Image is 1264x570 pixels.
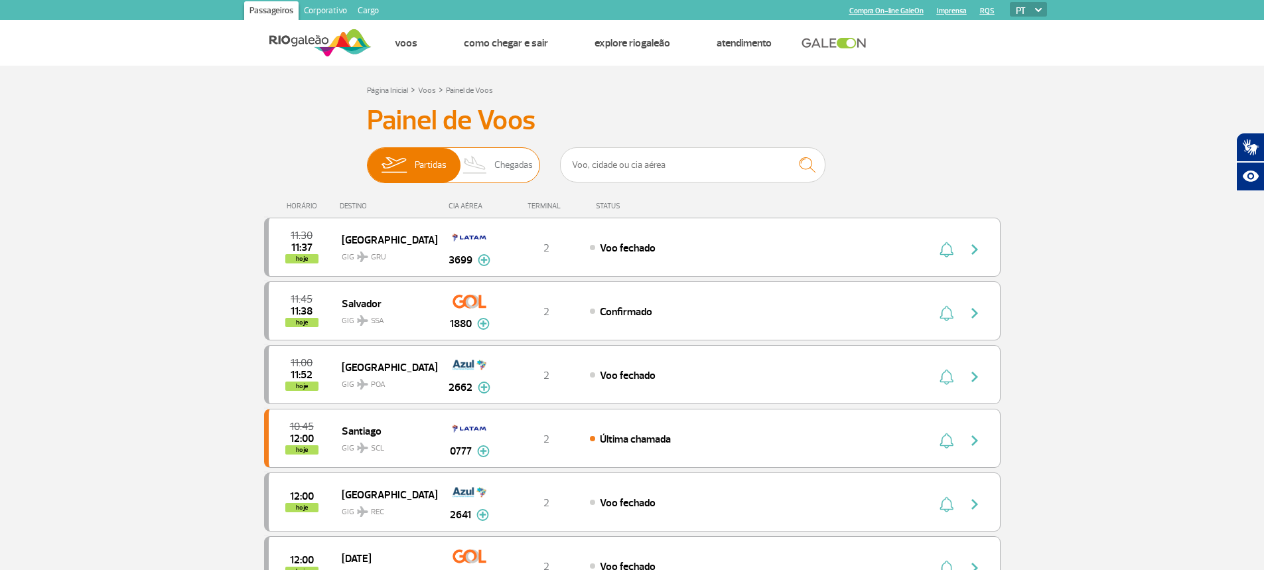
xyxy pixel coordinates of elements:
[342,231,427,248] span: [GEOGRAPHIC_DATA]
[342,422,427,439] span: Santiago
[268,202,340,210] div: HORÁRIO
[967,433,983,449] img: seta-direita-painel-voo.svg
[543,496,549,510] span: 2
[285,445,318,455] span: hoje
[371,251,386,263] span: GRU
[1236,133,1264,191] div: Plugin de acessibilidade da Hand Talk.
[439,82,443,97] a: >
[290,555,314,565] span: 2025-08-26 12:00:00
[446,86,493,96] a: Painel de Voos
[1236,133,1264,162] button: Abrir tradutor de língua de sinais.
[477,318,490,330] img: mais-info-painel-voo.svg
[600,496,656,510] span: Voo fechado
[291,231,313,240] span: 2025-08-26 11:30:00
[477,445,490,457] img: mais-info-painel-voo.svg
[342,486,427,503] span: [GEOGRAPHIC_DATA]
[450,316,472,332] span: 1880
[543,305,549,319] span: 2
[244,1,299,23] a: Passageiros
[450,443,472,459] span: 0777
[285,382,318,391] span: hoje
[600,369,656,382] span: Voo fechado
[357,443,368,453] img: destiny_airplane.svg
[543,369,549,382] span: 2
[342,358,427,376] span: [GEOGRAPHIC_DATA]
[849,7,924,15] a: Compra On-line GaleOn
[464,36,548,50] a: Como chegar e sair
[367,86,408,96] a: Página Inicial
[291,307,313,316] span: 2025-08-26 11:38:00
[494,148,533,182] span: Chegadas
[357,379,368,390] img: destiny_airplane.svg
[291,370,313,380] span: 2025-08-26 11:52:00
[1236,162,1264,191] button: Abrir recursos assistivos.
[342,295,427,312] span: Salvador
[340,202,437,210] div: DESTINO
[449,380,472,395] span: 2662
[600,433,671,446] span: Última chamada
[342,435,427,455] span: GIG
[940,369,953,385] img: sino-painel-voo.svg
[940,496,953,512] img: sino-painel-voo.svg
[357,315,368,326] img: destiny_airplane.svg
[285,318,318,327] span: hoje
[543,433,549,446] span: 2
[285,254,318,263] span: hoje
[371,315,384,327] span: SSA
[290,434,314,443] span: 2025-08-26 12:00:00
[478,382,490,393] img: mais-info-painel-voo.svg
[342,308,427,327] span: GIG
[411,82,415,97] a: >
[285,503,318,512] span: hoje
[290,492,314,501] span: 2025-08-26 12:00:00
[437,202,503,210] div: CIA AÉREA
[367,104,898,137] h3: Painel de Voos
[560,147,825,182] input: Voo, cidade ou cia aérea
[371,379,386,391] span: POA
[395,36,417,50] a: Voos
[352,1,384,23] a: Cargo
[291,243,313,252] span: 2025-08-26 11:37:56
[717,36,772,50] a: Atendimento
[342,244,427,263] span: GIG
[940,242,953,257] img: sino-painel-voo.svg
[371,443,384,455] span: SCL
[342,549,427,567] span: [DATE]
[589,202,697,210] div: STATUS
[478,254,490,266] img: mais-info-painel-voo.svg
[476,509,489,521] img: mais-info-painel-voo.svg
[967,496,983,512] img: seta-direita-painel-voo.svg
[449,252,472,268] span: 3699
[342,372,427,391] span: GIG
[595,36,670,50] a: Explore RIOgaleão
[418,86,436,96] a: Voos
[980,7,995,15] a: RQS
[940,433,953,449] img: sino-painel-voo.svg
[967,305,983,321] img: seta-direita-painel-voo.svg
[543,242,549,255] span: 2
[342,499,427,518] span: GIG
[503,202,589,210] div: TERMINAL
[299,1,352,23] a: Corporativo
[967,369,983,385] img: seta-direita-painel-voo.svg
[371,506,384,518] span: REC
[600,242,656,255] span: Voo fechado
[291,295,313,304] span: 2025-08-26 11:45:00
[415,148,447,182] span: Partidas
[600,305,652,319] span: Confirmado
[456,148,495,182] img: slider-desembarque
[450,507,471,523] span: 2641
[940,305,953,321] img: sino-painel-voo.svg
[373,148,415,182] img: slider-embarque
[357,251,368,262] img: destiny_airplane.svg
[357,506,368,517] img: destiny_airplane.svg
[937,7,967,15] a: Imprensa
[290,422,314,431] span: 2025-08-26 10:45:00
[291,358,313,368] span: 2025-08-26 11:00:00
[967,242,983,257] img: seta-direita-painel-voo.svg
